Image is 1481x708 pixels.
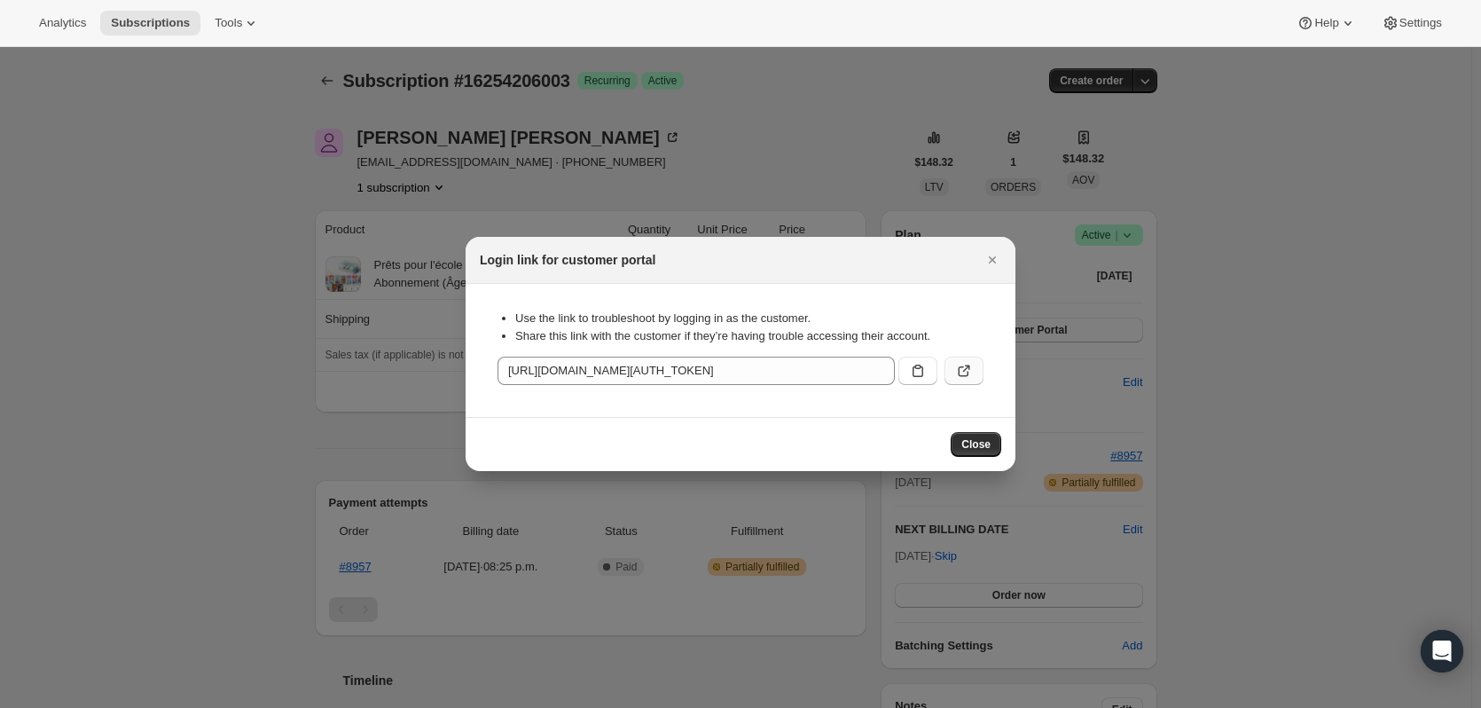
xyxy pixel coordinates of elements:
div: Open Intercom Messenger [1421,630,1463,673]
span: Help [1314,16,1338,30]
span: Close [961,437,991,452]
span: Analytics [39,16,86,30]
button: Close [980,248,1005,272]
h2: Login link for customer portal [480,251,655,269]
button: Settings [1371,11,1453,35]
button: Subscriptions [100,11,200,35]
li: Use the link to troubleshoot by logging in as the customer. [515,310,983,327]
button: Close [951,432,1001,457]
span: Settings [1399,16,1442,30]
button: Tools [204,11,270,35]
button: Help [1286,11,1367,35]
button: Analytics [28,11,97,35]
span: Subscriptions [111,16,190,30]
li: Share this link with the customer if they’re having trouble accessing their account. [515,327,983,345]
span: Tools [215,16,242,30]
